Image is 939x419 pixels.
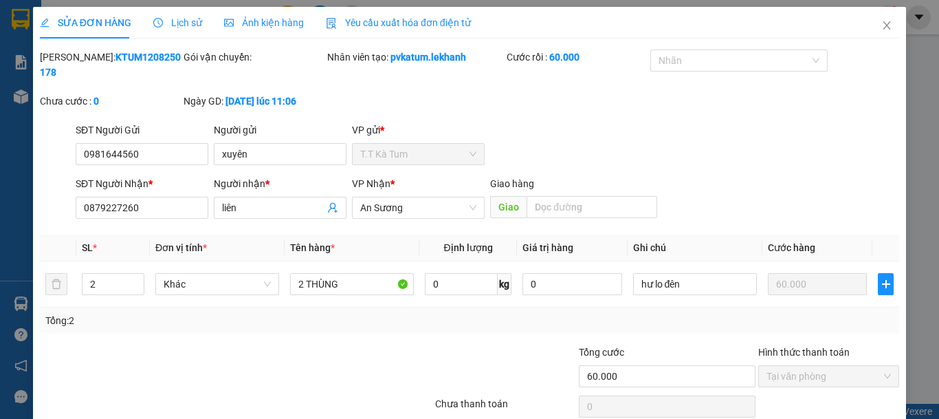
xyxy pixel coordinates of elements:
input: VD: Bàn, Ghế [290,273,414,295]
input: Ghi Chú [633,273,757,295]
span: SỬA ĐƠN HÀNG [40,17,131,28]
img: icon [326,18,337,29]
span: user-add [327,202,338,213]
span: plus [879,279,893,290]
div: Người nhận [214,176,346,191]
span: Cước hàng [768,242,815,253]
input: Dọc đường [527,196,657,218]
b: 60.000 [549,52,579,63]
div: Ngày GD: [184,94,324,109]
th: Ghi chú [628,235,762,261]
span: Ảnh kiện hàng [224,17,304,28]
div: Người gửi [214,122,346,138]
span: picture [224,18,234,28]
b: [DATE] lúc 11:06 [225,96,296,107]
span: Giá trị hàng [522,242,573,253]
div: SĐT Người Gửi [76,122,208,138]
button: Close [868,7,906,45]
div: Nhân viên tạo: [327,50,504,65]
div: Chưa cước : [40,94,181,109]
span: close [881,20,892,31]
span: T.T Kà Tum [360,144,476,164]
button: delete [45,273,67,295]
span: SL [82,242,93,253]
span: Khác [164,274,271,294]
div: VP gửi [352,122,485,138]
div: SĐT Người Nhận [76,176,208,191]
span: Tổng cước [579,347,624,358]
label: Hình thức thanh toán [758,347,850,358]
span: Tên hàng [290,242,335,253]
span: An Sương [360,197,476,218]
span: clock-circle [153,18,163,28]
span: Yêu cầu xuất hóa đơn điện tử [326,17,471,28]
b: pvkatum.lekhanh [390,52,466,63]
b: 0 [93,96,99,107]
div: Tổng: 2 [45,313,364,328]
div: Gói vận chuyển: [184,50,324,65]
div: Cước rồi : [507,50,648,65]
button: plus [878,273,894,295]
span: Giao [490,196,527,218]
span: Định lượng [443,242,492,253]
span: VP Nhận [352,178,390,189]
span: kg [498,273,511,295]
span: edit [40,18,49,28]
input: 0 [768,273,867,295]
span: Tại văn phòng [766,366,891,387]
span: Giao hàng [490,178,534,189]
span: Đơn vị tính [155,242,207,253]
div: [PERSON_NAME]: [40,50,181,80]
span: Lịch sử [153,17,202,28]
